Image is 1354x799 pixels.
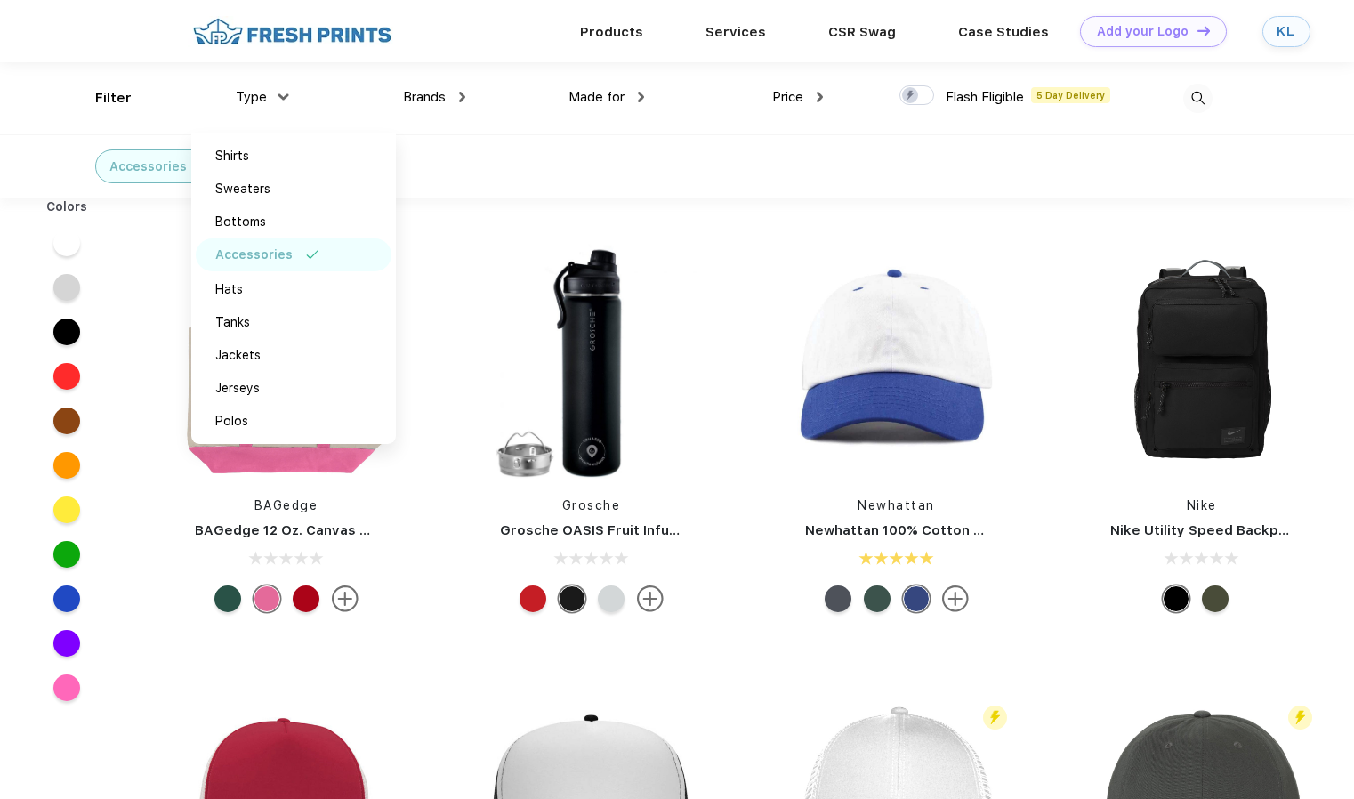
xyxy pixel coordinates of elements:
div: Pearl [598,585,625,612]
a: Newhattan 100% Cotton Stone Washed Cap [805,522,1102,538]
img: filter_selected.svg [306,250,319,259]
div: KL [1277,24,1296,39]
span: Made for [568,89,625,105]
span: Price [772,89,803,105]
div: Natural Pink [254,585,280,612]
div: Sweaters [215,180,270,198]
img: more.svg [332,585,359,612]
div: White Dark Green [864,585,891,612]
a: KL [1262,16,1310,47]
div: Filter [95,88,132,109]
img: desktop_search.svg [1183,84,1213,113]
img: func=resize&h=266 [778,242,1015,479]
img: dropdown.png [817,92,823,102]
div: Add your Logo [1097,24,1189,39]
img: more.svg [637,585,664,612]
img: flash_active_toggle.svg [983,706,1007,730]
a: Grosche [562,498,621,512]
span: Type [236,89,267,105]
span: Brands [403,89,446,105]
div: Flame Red [520,585,546,612]
div: Cargo Khaki [1202,585,1229,612]
div: Tanks [215,313,250,332]
div: Jerseys [215,379,260,398]
div: Shirts [215,147,249,165]
span: 5 Day Delivery [1031,87,1110,103]
img: func=resize&h=266 [168,242,405,479]
div: White Charcoal [825,585,851,612]
div: Hats [215,280,243,299]
img: dropdown.png [459,92,465,102]
div: Natural Forest [214,585,241,612]
div: Jackets [215,346,261,365]
span: Flash Eligible [946,89,1024,105]
img: fo%20logo%202.webp [188,16,397,47]
div: Midnight Black [559,585,585,612]
div: White Royal [903,585,930,612]
img: flash_active_toggle.svg [1288,706,1312,730]
div: Colors [33,198,101,216]
a: Newhattan [858,498,935,512]
img: dropdown.png [278,93,289,100]
div: Natural Red [293,585,319,612]
a: Products [580,24,643,40]
div: Black [1163,585,1189,612]
div: Polos [215,412,248,431]
a: Grosche OASIS Fruit Infusion Water Flask [500,522,782,538]
a: BAGedge 12 Oz. Canvas Boat Tote [195,522,427,538]
div: Bottoms [215,213,266,231]
img: func=resize&h=266 [473,242,710,479]
div: Accessories [215,246,293,264]
img: DT [1197,26,1210,36]
img: more.svg [942,585,969,612]
a: Nike [1187,498,1217,512]
img: func=resize&h=266 [1084,242,1320,479]
a: BAGedge [254,498,318,512]
div: Accessories [109,157,187,176]
img: dropdown.png [638,92,644,102]
a: Nike Utility Speed Backpack [1110,522,1302,538]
